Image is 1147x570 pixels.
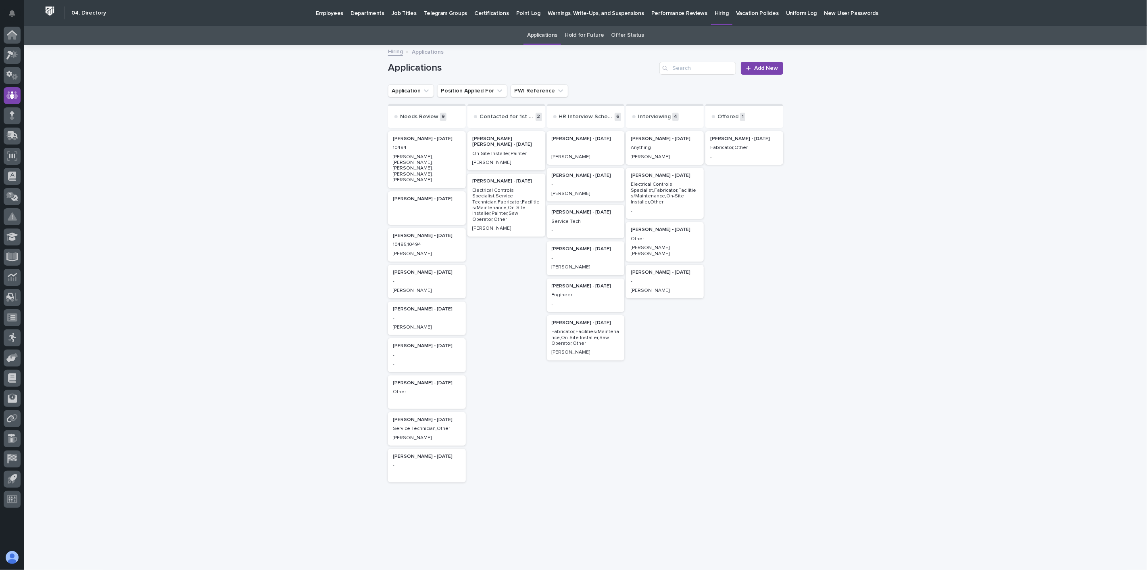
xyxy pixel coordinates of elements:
p: Applications [412,47,444,56]
a: [PERSON_NAME] - [DATE]Electrical Controls Specialist,Fabricator,Facilities/Maintenance,On-Site In... [626,168,704,219]
p: [PERSON_NAME] - [DATE] [393,454,461,459]
p: [PERSON_NAME] [PERSON_NAME] - [DATE] [472,136,540,148]
p: [PERSON_NAME] - [DATE] [552,136,620,142]
p: [PERSON_NAME] - [DATE] [393,233,461,239]
p: - [552,256,620,261]
p: HR Interview Scheduled / Complete [559,113,613,120]
p: - [552,301,620,307]
p: Interviewing [638,113,671,120]
p: Engineer [552,292,620,298]
div: Notifications [10,10,21,23]
p: 10495,10494 [393,242,461,247]
button: Position Applied For [437,84,507,97]
a: [PERSON_NAME] - [DATE]Anything[PERSON_NAME] [626,131,704,165]
div: [PERSON_NAME] - [DATE]Other- [388,375,466,409]
a: [PERSON_NAME] - [DATE]Fabricator,Other- [705,131,783,165]
button: PWI Reference [511,84,568,97]
button: Application [388,84,434,97]
p: [PERSON_NAME], [PERSON_NAME], [PERSON_NAME], [PERSON_NAME], [PERSON_NAME] [393,154,461,183]
p: [PERSON_NAME] - [DATE] [552,283,620,289]
a: [PERSON_NAME] - [DATE]-[PERSON_NAME] [547,168,625,201]
p: 1 [740,113,745,121]
a: Hold for Future [565,26,604,45]
button: users-avatar [4,549,21,566]
p: [PERSON_NAME] [472,226,540,231]
p: - [552,145,620,151]
p: [PERSON_NAME] [552,264,620,270]
a: [PERSON_NAME] - [DATE]Service Tech- [547,205,625,238]
a: Add New [741,62,783,75]
p: [PERSON_NAME] - [DATE] [552,320,620,326]
p: - [393,279,461,284]
p: [PERSON_NAME] - [DATE] [710,136,778,142]
a: [PERSON_NAME] - [DATE]10494[PERSON_NAME], [PERSON_NAME], [PERSON_NAME], [PERSON_NAME], [PERSON_NAME] [388,131,466,188]
a: [PERSON_NAME] - [DATE]10495,10494[PERSON_NAME] [388,228,466,262]
a: [PERSON_NAME] - [DATE]-- [388,191,466,225]
p: Fabricator,Facilities/Maintenance,On-Site Installer,Saw Operator,Other [552,329,620,346]
p: [PERSON_NAME] - [DATE] [393,343,461,349]
p: [PERSON_NAME] - [DATE] [472,178,540,184]
div: [PERSON_NAME] - [DATE]-[PERSON_NAME] [547,241,625,275]
p: Electrical Controls Specialist,Service Technician,Fabricator,Facilities/Maintenance,On-Site Insta... [472,188,540,222]
h1: Applications [388,62,656,74]
p: - [393,472,461,478]
button: Notifications [4,5,21,22]
p: - [710,154,778,160]
p: [PERSON_NAME] - [DATE] [552,246,620,252]
p: Other [631,236,699,242]
p: 9 [440,113,446,121]
p: - [393,361,461,367]
p: Electrical Controls Specialist,Fabricator,Facilities/Maintenance,On-Site Installer,Other [631,182,699,205]
div: Search [659,62,736,75]
p: [PERSON_NAME] - [DATE] [552,173,620,178]
p: 4 [672,113,679,121]
p: [PERSON_NAME] - [DATE] [393,196,461,202]
p: [PERSON_NAME] [472,160,540,166]
a: Hiring [388,46,403,56]
a: [PERSON_NAME] - [DATE]Fabricator,Facilities/Maintenance,On-Site Installer,Saw Operator,Other[PERS... [547,315,625,360]
p: 2 [536,113,542,121]
span: Add New [754,65,778,71]
p: [PERSON_NAME] - [DATE] [631,227,699,233]
p: - [631,208,699,214]
a: [PERSON_NAME] - [DATE]-- [388,449,466,482]
p: - [393,398,461,404]
p: [PERSON_NAME] [631,288,699,293]
div: [PERSON_NAME] - [DATE]-[PERSON_NAME] [388,265,466,298]
p: Needs Review [400,113,438,120]
p: [PERSON_NAME] [393,435,461,441]
a: Applications [527,26,557,45]
p: 6 [615,113,621,121]
p: Other [393,389,461,395]
p: - [393,316,461,321]
a: [PERSON_NAME] - [DATE]Engineer- [547,279,625,312]
p: - [393,205,461,211]
p: - [393,463,461,468]
p: Service Tech [552,219,620,224]
a: [PERSON_NAME] [PERSON_NAME] - [DATE]On-Site Installer,Painter[PERSON_NAME] [467,131,545,171]
a: [PERSON_NAME] - [DATE]Electrical Controls Specialist,Service Technician,Fabricator,Facilities/Mai... [467,174,545,236]
p: [PERSON_NAME] - [DATE] [631,136,699,142]
p: [PERSON_NAME] - [DATE] [393,417,461,423]
p: [PERSON_NAME] [631,154,699,160]
p: [PERSON_NAME] [552,154,620,160]
p: Offered [717,113,738,120]
p: [PERSON_NAME] - [DATE] [631,270,699,275]
p: [PERSON_NAME] - [DATE] [552,210,620,215]
p: Contacted for 1st Interview [480,113,534,120]
p: [PERSON_NAME] - [DATE] [393,270,461,275]
a: [PERSON_NAME] - [DATE]-[PERSON_NAME] [547,131,625,165]
a: [PERSON_NAME] - [DATE]-[PERSON_NAME] [388,302,466,335]
p: [PERSON_NAME] - [DATE] [393,380,461,386]
p: On-Site Installer,Painter [472,151,540,157]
